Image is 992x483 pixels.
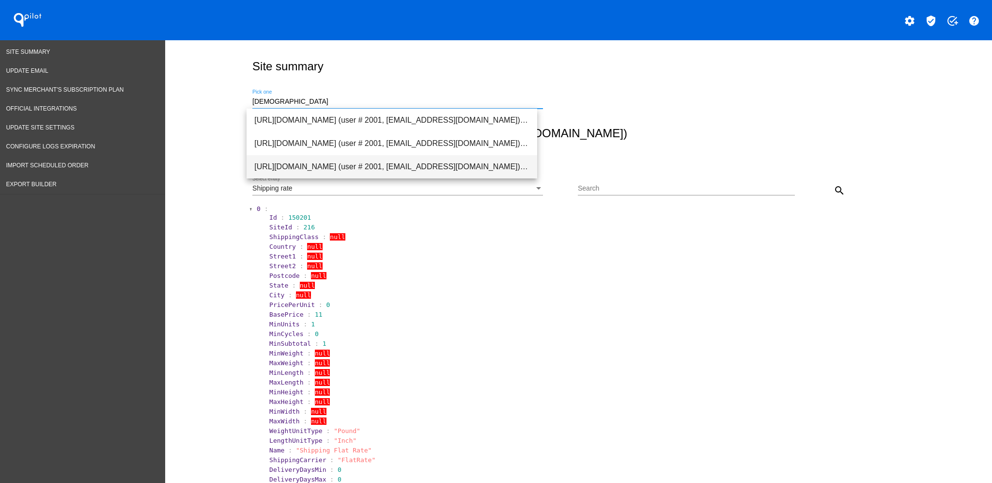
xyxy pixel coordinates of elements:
span: : [307,350,311,357]
span: MinWeight [269,350,303,357]
span: null [311,418,326,425]
span: : [307,369,311,376]
span: null [330,233,345,241]
span: BasePrice [269,311,303,318]
span: : [288,291,292,299]
span: : [330,466,334,473]
span: DeliveryDaysMin [269,466,326,473]
span: Country [269,243,296,250]
span: null [315,398,330,405]
span: WeightUnitType [269,427,323,435]
mat-icon: verified_user [925,15,937,27]
span: null [315,388,330,396]
span: ShippingClass [269,233,319,241]
span: 150201 [288,214,311,221]
span: MinLength [269,369,303,376]
span: null [315,379,330,386]
input: Number [252,98,543,106]
span: null [296,291,311,299]
span: : [307,330,311,338]
mat-select: Select entity [252,185,543,193]
span: "FlatRate" [338,456,375,464]
span: MaxWidth [269,418,300,425]
span: : [315,340,319,347]
span: Update Site Settings [6,124,75,131]
span: City [269,291,284,299]
input: Search [578,185,795,193]
mat-icon: settings [904,15,915,27]
span: : [300,262,304,270]
span: : [326,427,330,435]
mat-icon: add_task [946,15,958,27]
span: MinSubtotal [269,340,311,347]
span: State [269,282,288,289]
span: 216 [304,224,315,231]
span: ShippingCarrier [269,456,326,464]
span: MinUnits [269,321,300,328]
span: : [281,214,285,221]
span: : [323,233,326,241]
span: : [330,456,334,464]
span: Update Email [6,67,48,74]
span: Id [269,214,277,221]
span: Postcode [269,272,300,279]
span: Import Scheduled Order [6,162,89,169]
span: MaxHeight [269,398,303,405]
span: : [300,243,304,250]
span: MaxWeight [269,359,303,367]
span: "Inch" [334,437,356,444]
span: null [315,359,330,367]
span: : [304,408,308,415]
span: [URL][DOMAIN_NAME] (user # 2001, [EMAIL_ADDRESS][DOMAIN_NAME]) - Production [254,155,529,178]
span: : [330,476,334,483]
span: null [311,272,326,279]
span: : [264,205,268,212]
h2: Site: DermaplanePro (user # 192, [EMAIL_ADDRESS][DOMAIN_NAME]) [250,127,903,140]
span: MinWidth [269,408,300,415]
span: [URL][DOMAIN_NAME] (user # 2001, [EMAIL_ADDRESS][DOMAIN_NAME]) - Test [254,132,529,155]
span: 0 [257,205,261,212]
h2: Site summary [252,60,324,73]
span: null [300,282,315,289]
span: : [307,311,311,318]
span: : [292,282,296,289]
span: 0 [338,476,341,483]
h1: QPilot [8,10,47,30]
span: Street1 [269,253,296,260]
span: null [307,243,322,250]
span: Shipping rate [252,184,293,192]
span: : [300,253,304,260]
span: 0 [326,301,330,308]
span: DeliveryDaysMax [269,476,326,483]
span: : [319,301,323,308]
span: [URL][DOMAIN_NAME] (user # 2001, [EMAIL_ADDRESS][DOMAIN_NAME]) - Test [254,109,529,132]
span: "Shipping Flat Rate" [296,447,372,454]
span: Sync Merchant's Subscription Plan [6,86,124,93]
span: Name [269,447,284,454]
span: Site Summary [6,48,50,55]
span: : [307,398,311,405]
span: Export Builder [6,181,57,188]
span: null [315,369,330,376]
span: 0 [315,330,319,338]
span: : [304,418,308,425]
span: : [288,447,292,454]
span: : [296,224,300,231]
span: Street2 [269,262,296,270]
span: : [307,388,311,396]
span: : [304,321,308,328]
span: Official Integrations [6,105,77,112]
span: MinCycles [269,330,303,338]
span: 11 [315,311,323,318]
span: : [326,437,330,444]
span: LengthUnitType [269,437,323,444]
span: SiteId [269,224,292,231]
span: null [311,408,326,415]
span: null [307,253,322,260]
span: PricePerUnit [269,301,315,308]
span: : [304,272,308,279]
span: 0 [338,466,341,473]
mat-icon: help [968,15,980,27]
span: MaxLength [269,379,303,386]
mat-icon: search [834,185,845,196]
